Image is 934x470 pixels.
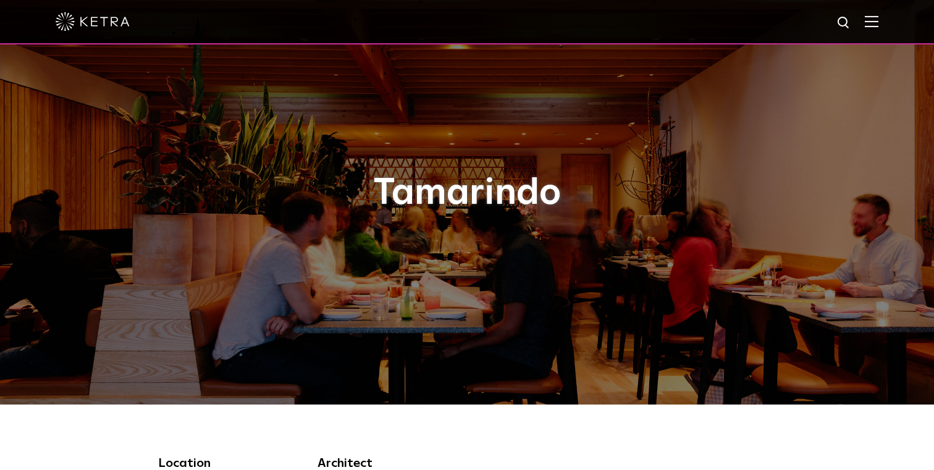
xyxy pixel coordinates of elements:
img: Hamburger%20Nav.svg [865,15,878,27]
img: ketra-logo-2019-white [56,12,130,31]
img: search icon [836,15,852,31]
h1: Tamarindo [158,173,776,214]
